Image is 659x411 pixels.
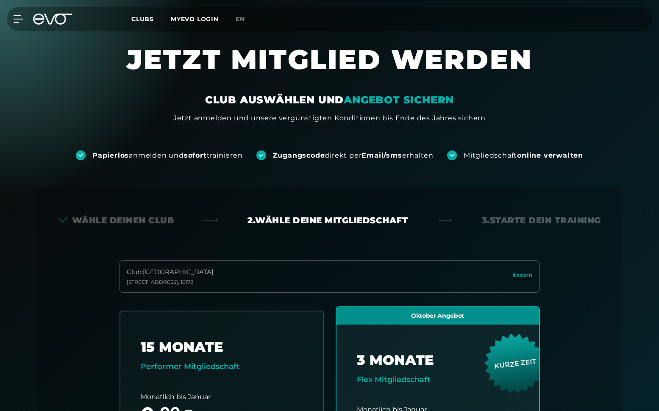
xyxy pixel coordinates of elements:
[75,42,584,93] h1: JETZT MITGLIED WERDEN
[344,94,454,106] em: ANGEBOT SICHERN
[513,272,532,279] span: ändern
[131,15,154,23] span: Clubs
[58,214,174,226] div: Wähle deinen Club
[205,93,454,107] div: CLUB AUSWÄHLEN UND
[247,214,408,226] div: 2. Wähle deine Mitgliedschaft
[273,151,434,160] div: direkt per erhalten
[236,14,255,24] a: en
[184,151,207,159] strong: sofort
[92,151,243,160] div: anmelden und trainieren
[513,272,532,281] a: ändern
[517,151,583,159] strong: online verwalten
[173,113,486,123] div: Jetzt anmelden und unsere vergünstigten Konditionen bis Ende des Jahres sichern
[131,15,171,23] a: Clubs
[127,279,214,286] div: [STREET_ADDRESS] , 10178
[171,15,219,23] a: MYEVO LOGIN
[236,15,245,23] span: en
[127,267,214,277] div: Club : [GEOGRAPHIC_DATA]
[482,214,601,226] div: 3. Starte dein Training
[361,151,402,159] strong: Email/sms
[92,151,129,159] strong: Papierlos
[273,151,325,159] strong: Zugangscode
[464,151,583,160] div: Mitgliedschaft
